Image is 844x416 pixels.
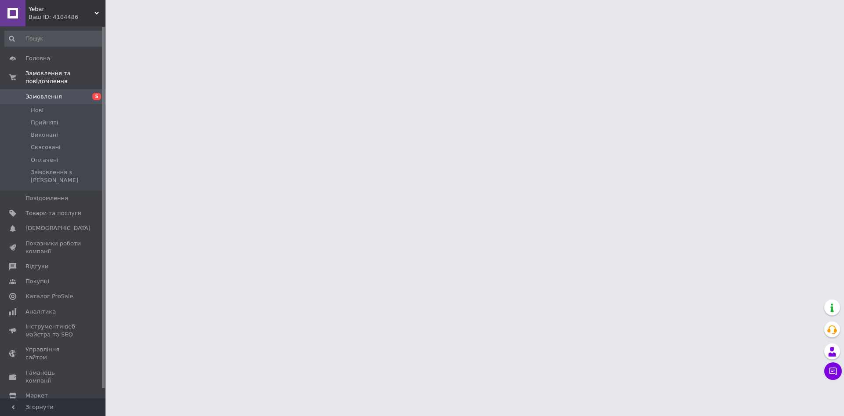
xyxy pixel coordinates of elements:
span: Замовлення та повідомлення [25,69,105,85]
span: Показники роботи компанії [25,240,81,255]
span: Нові [31,106,44,114]
input: Пошук [4,31,104,47]
span: Прийняті [31,119,58,127]
span: Замовлення з [PERSON_NAME] [31,168,103,184]
span: Інструменти веб-майстра та SEO [25,323,81,339]
span: Каталог ProSale [25,292,73,300]
span: Аналітика [25,308,56,316]
button: Чат з покупцем [824,362,842,380]
span: Замовлення [25,93,62,101]
span: Повідомлення [25,194,68,202]
span: Відгуки [25,263,48,270]
span: Виконані [31,131,58,139]
span: Оплачені [31,156,58,164]
span: Управління сайтом [25,346,81,361]
span: Гаманець компанії [25,369,81,385]
span: 5 [92,93,101,100]
span: Покупці [25,277,49,285]
span: [DEMOGRAPHIC_DATA] [25,224,91,232]
span: Товари та послуги [25,209,81,217]
span: Маркет [25,392,48,400]
div: Ваш ID: 4104486 [29,13,105,21]
span: Головна [25,55,50,62]
span: Yebar [29,5,95,13]
span: Скасовані [31,143,61,151]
